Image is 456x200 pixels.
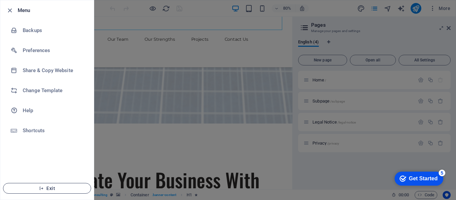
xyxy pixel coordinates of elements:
button: Exit [3,183,91,194]
div: 5 [49,1,56,8]
h6: Change Template [23,86,84,94]
a: Help [0,101,94,121]
h6: Preferences [23,46,84,54]
h6: Share & Copy Website [23,66,84,74]
div: Get Started 5 items remaining, 0% complete [5,3,54,17]
h6: Help [23,107,84,115]
span: Exit [9,186,85,191]
h6: Backups [23,26,84,34]
h6: Shortcuts [23,127,84,135]
div: Get Started [20,7,48,13]
h6: Menu [18,6,88,14]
